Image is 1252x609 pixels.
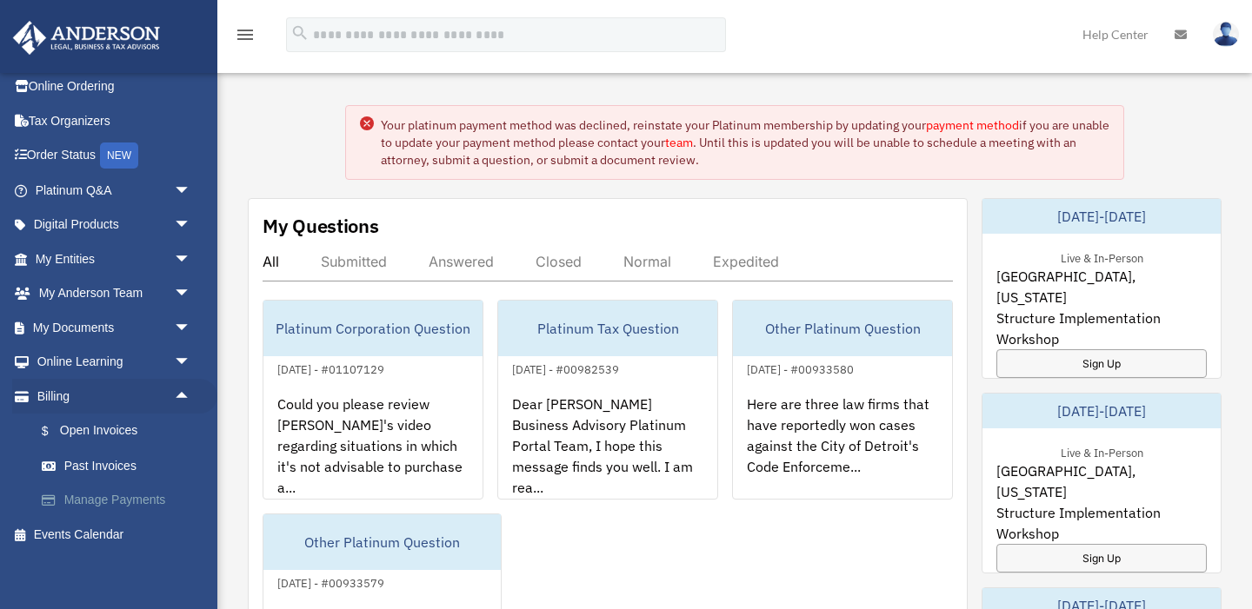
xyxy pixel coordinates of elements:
a: Order StatusNEW [12,138,217,174]
div: Live & In-Person [1047,442,1157,460]
div: Closed [536,253,582,270]
i: menu [235,24,256,45]
i: search [290,23,310,43]
div: Dear [PERSON_NAME] Business Advisory Platinum Portal Team, I hope this message finds you well. I ... [498,380,717,515]
span: Structure Implementation Workshop [996,502,1207,544]
a: My Anderson Teamarrow_drop_down [12,276,217,311]
span: [GEOGRAPHIC_DATA], [US_STATE] [996,266,1207,308]
a: My Entitiesarrow_drop_down [12,242,217,276]
img: Anderson Advisors Platinum Portal [8,21,165,55]
span: $ [51,420,60,442]
a: team [665,135,693,150]
span: arrow_drop_up [174,379,209,414]
a: Sign Up [996,349,1207,378]
a: My Documentsarrow_drop_down [12,310,217,345]
div: [DATE] - #00933579 [263,573,398,591]
span: arrow_drop_down [174,173,209,209]
a: Tax Organizers [12,103,217,138]
div: [DATE] - #01107129 [263,359,398,377]
a: Other Platinum Question[DATE] - #00933580Here are three law firms that have reportedly won cases ... [732,300,953,500]
a: Billingarrow_drop_up [12,379,217,414]
a: Digital Productsarrow_drop_down [12,208,217,242]
a: Sign Up [996,544,1207,573]
div: NEW [100,142,138,169]
a: Past Invoices [24,448,217,483]
div: Other Platinum Question [733,301,952,356]
div: Your platinum payment method was declined, reinstate your Platinum membership by updating your if... [381,116,1109,169]
a: Manage Payments [24,483,217,518]
div: My Questions [263,213,379,239]
a: Events Calendar [12,517,217,552]
div: Platinum Tax Question [498,301,717,356]
span: arrow_drop_down [174,310,209,346]
div: Platinum Corporation Question [263,301,483,356]
img: User Pic [1213,22,1239,47]
div: [DATE] - #00933580 [733,359,868,377]
a: payment method [926,117,1019,133]
div: [DATE]-[DATE] [982,394,1221,428]
div: [DATE] - #00982539 [498,359,633,377]
div: Here are three law firms that have reportedly won cases against the City of Detroit's Code Enforc... [733,380,952,515]
div: Normal [623,253,671,270]
div: Could you please review [PERSON_NAME]'s video regarding situations in which it's not advisable to... [263,380,483,515]
a: Platinum Q&Aarrow_drop_down [12,173,217,208]
span: arrow_drop_down [174,276,209,312]
span: arrow_drop_down [174,208,209,243]
span: arrow_drop_down [174,242,209,277]
a: Platinum Corporation Question[DATE] - #01107129Could you please review [PERSON_NAME]'s video rega... [263,300,483,500]
div: Answered [429,253,494,270]
a: $Open Invoices [24,414,217,449]
div: [DATE]-[DATE] [982,199,1221,234]
a: Online Ordering [12,70,217,104]
div: All [263,253,279,270]
div: Expedited [713,253,779,270]
div: Submitted [321,253,387,270]
a: menu [235,30,256,45]
span: Structure Implementation Workshop [996,308,1207,349]
div: Live & In-Person [1047,248,1157,266]
a: Online Learningarrow_drop_down [12,345,217,380]
a: Platinum Tax Question[DATE] - #00982539Dear [PERSON_NAME] Business Advisory Platinum Portal Team,... [497,300,718,500]
span: arrow_drop_down [174,345,209,381]
span: [GEOGRAPHIC_DATA], [US_STATE] [996,460,1207,502]
div: Other Platinum Question [263,514,501,570]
